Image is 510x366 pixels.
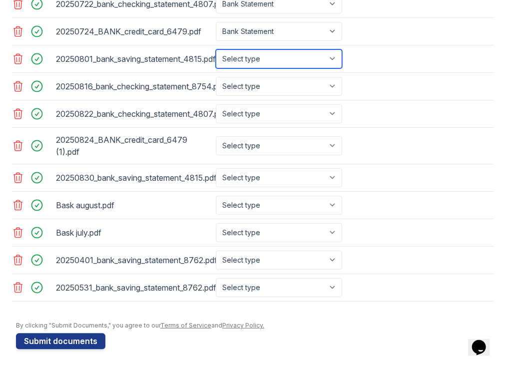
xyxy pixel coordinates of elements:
[16,334,105,350] button: Submit documents
[56,23,212,39] div: 20250724_BANK_credit_card_6479.pdf
[160,322,211,329] a: Terms of Service
[56,225,212,241] div: Bask july.pdf
[56,170,212,186] div: 20250830_bank_saving_statement_4815.pdf
[56,78,212,94] div: 20250816_bank_checking_statement_8754.pdf
[468,326,500,356] iframe: chat widget
[16,322,494,330] div: By clicking "Submit Documents," you agree to our and
[56,252,212,268] div: 20250401_bank_saving_statement_8762.pdf
[56,51,212,67] div: 20250801_bank_saving_statement_4815.pdf
[56,106,212,122] div: 20250822_bank_checking_statement_4807.pdf
[56,132,212,160] div: 20250824_BANK_credit_card_6479 (1).pdf
[222,322,264,329] a: Privacy Policy.
[56,197,212,213] div: Bask august.pdf
[56,280,212,296] div: 20250531_bank_saving_statement_8762.pdf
